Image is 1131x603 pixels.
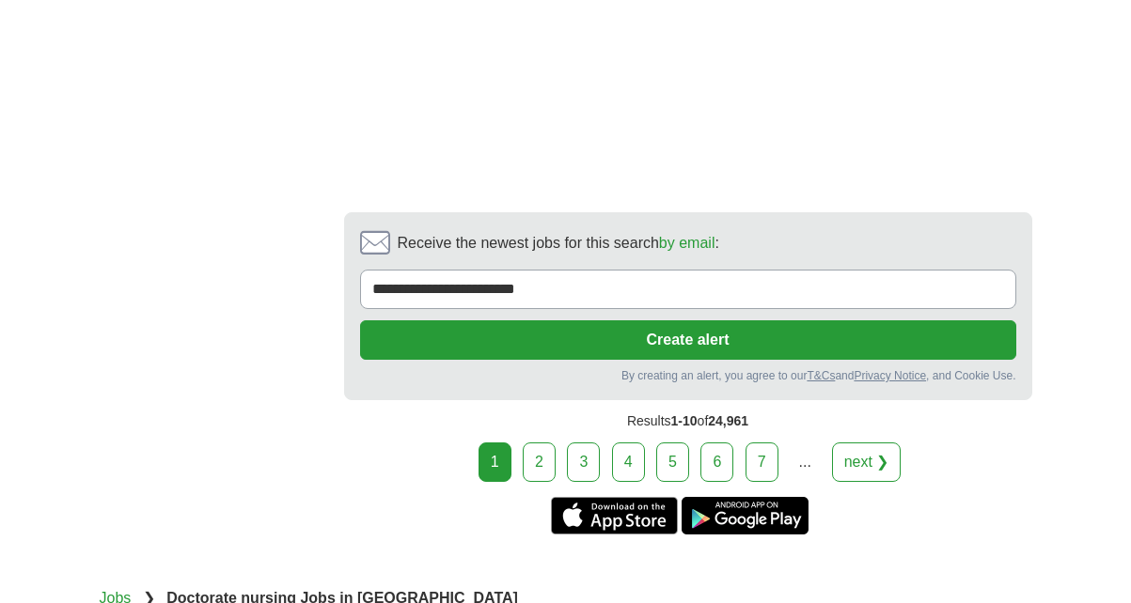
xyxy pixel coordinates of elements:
[659,235,715,251] a: by email
[360,320,1016,360] button: Create alert
[567,442,600,482] a: 3
[344,400,1032,442] div: Results of
[708,413,748,428] span: 24,961
[656,442,689,482] a: 5
[523,442,556,482] a: 2
[682,497,809,534] a: Get the Android app
[398,232,719,255] span: Receive the newest jobs for this search :
[832,442,902,482] a: next ❯
[360,367,1016,384] div: By creating an alert, you agree to our and , and Cookie Use.
[746,442,778,482] a: 7
[479,442,511,482] div: 1
[700,442,733,482] a: 6
[612,442,645,482] a: 4
[551,497,678,534] a: Get the iPhone app
[671,413,698,428] span: 1-10
[807,369,835,382] a: T&Cs
[854,369,926,382] a: Privacy Notice
[786,443,824,481] div: ...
